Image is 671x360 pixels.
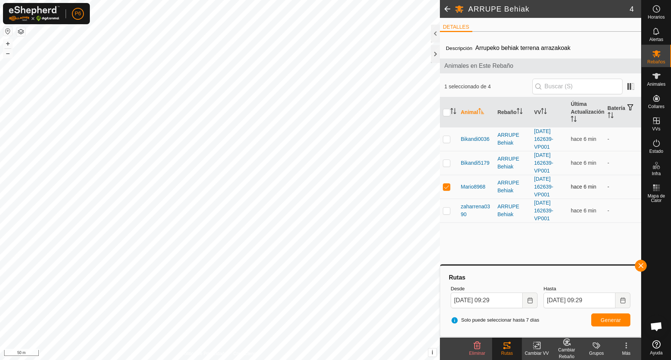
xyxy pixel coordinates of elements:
td: - [605,127,641,151]
td: - [605,175,641,199]
span: 4 [630,3,634,15]
span: 26 sept 2025, 9:23 [571,208,596,214]
button: Generar [591,313,630,326]
span: Alertas [649,37,663,42]
span: Mario8968 [461,183,485,191]
span: Generar [601,317,621,323]
span: i [432,349,433,356]
input: Buscar (S) [532,79,623,94]
div: Cambiar Rebaño [552,347,582,360]
span: 26 sept 2025, 9:23 [571,184,596,190]
a: [DATE] 162639-VP001 [534,152,553,174]
span: Estado [649,149,663,154]
span: Eliminar [469,351,485,356]
p-sorticon: Activar para ordenar [571,117,577,123]
button: Restablecer Mapa [3,27,12,36]
div: Rutas [492,350,522,357]
img: Logo Gallagher [9,6,60,21]
span: 1 seleccionado de 4 [444,83,532,91]
span: 26 sept 2025, 9:23 [571,160,596,166]
a: [DATE] 162639-VP001 [534,128,553,150]
button: Choose Date [615,293,630,308]
div: Chat abierto [645,315,668,338]
span: Collares [648,104,664,109]
button: – [3,49,12,58]
label: Hasta [544,285,630,293]
span: Bikandi5179 [461,159,489,167]
label: Desde [451,285,538,293]
p-sorticon: Activar para ordenar [517,109,523,115]
li: DETALLES [440,23,472,32]
td: - [605,151,641,175]
th: Animal [458,97,494,127]
span: Animales en Este Rebaño [444,61,637,70]
a: Ayuda [642,337,671,358]
div: Grupos [582,350,611,357]
div: Cambiar VV [522,350,552,357]
p-sorticon: Activar para ordenar [608,113,614,119]
span: Animales [647,82,665,86]
div: Más [611,350,641,357]
p-sorticon: Activar para ordenar [541,109,547,115]
p-sorticon: Activar para ordenar [478,109,484,115]
th: Batería [605,97,641,127]
span: P6 [75,10,81,18]
div: ARRUPE Behiak [497,155,528,171]
p-sorticon: Activar para ordenar [450,109,456,115]
th: Rebaño [494,97,531,127]
span: Bikandi0036 [461,135,489,143]
a: Política de Privacidad [182,350,224,357]
span: Ayuda [650,351,663,355]
th: VV [531,97,568,127]
button: Choose Date [523,293,538,308]
button: + [3,39,12,48]
span: Rebaños [647,60,665,64]
th: Última Actualización [568,97,604,127]
td: - [605,199,641,222]
div: ARRUPE Behiak [497,179,528,195]
span: Infra [652,171,661,176]
div: Rutas [448,273,633,282]
label: Descripción [446,45,472,51]
button: Capas del Mapa [16,27,25,36]
span: Horarios [648,15,665,19]
div: ARRUPE Behiak [497,203,528,218]
button: i [428,348,437,357]
span: Solo puede seleccionar hasta 7 días [451,316,539,324]
span: Arrupeko behiak terrena arrazakoak [472,42,573,54]
span: zaharrena0390 [461,203,491,218]
a: [DATE] 162639-VP001 [534,176,553,198]
a: [DATE] 162639-VP001 [534,200,553,221]
div: ARRUPE Behiak [497,131,528,147]
a: Contáctenos [233,350,258,357]
span: 26 sept 2025, 9:23 [571,136,596,142]
span: VVs [652,127,660,131]
span: Mapa de Calor [643,194,669,203]
h2: ARRUPE Behiak [468,4,630,13]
